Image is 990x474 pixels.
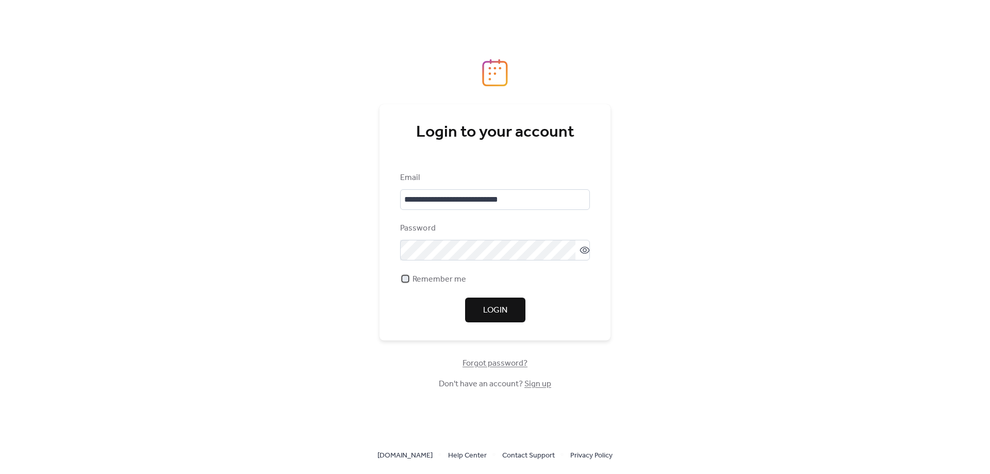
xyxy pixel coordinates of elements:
a: Privacy Policy [570,449,613,462]
span: Forgot password? [463,357,527,370]
span: Login [483,304,507,317]
div: Email [400,172,588,184]
div: Login to your account [400,122,590,143]
span: Don't have an account? [439,378,551,390]
span: Contact Support [502,450,555,462]
a: Forgot password? [463,361,527,366]
a: Help Center [448,449,487,462]
img: logo [482,59,508,87]
a: Sign up [524,376,551,392]
span: Privacy Policy [570,450,613,462]
a: [DOMAIN_NAME] [377,449,433,462]
span: Help Center [448,450,487,462]
span: [DOMAIN_NAME] [377,450,433,462]
span: Remember me [412,273,466,286]
a: Contact Support [502,449,555,462]
button: Login [465,298,525,322]
div: Password [400,222,588,235]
